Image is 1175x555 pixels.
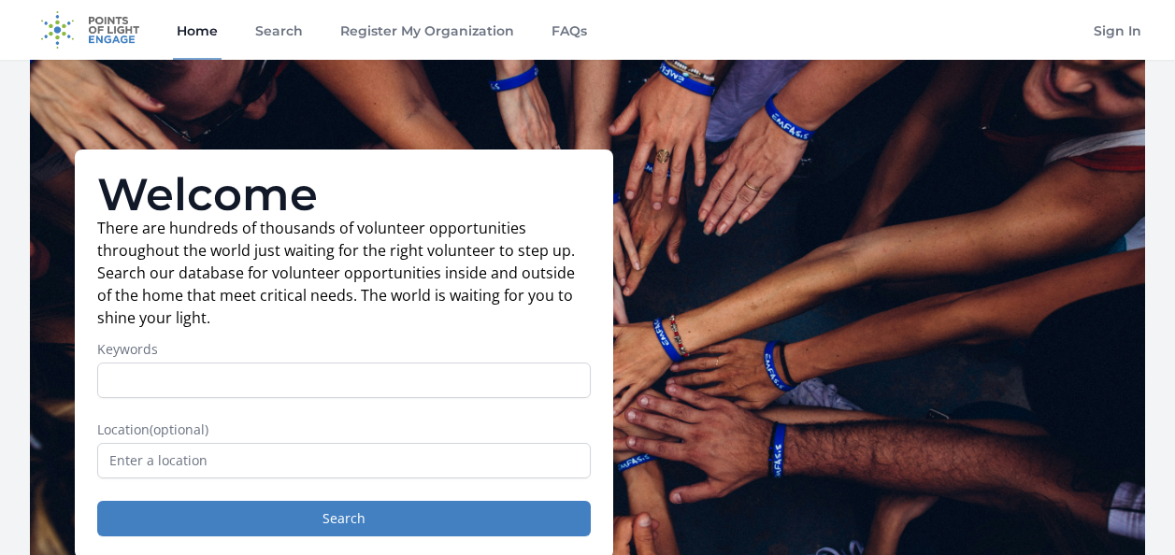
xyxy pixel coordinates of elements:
span: (optional) [150,420,208,438]
p: There are hundreds of thousands of volunteer opportunities throughout the world just waiting for ... [97,217,591,329]
h1: Welcome [97,172,591,217]
label: Keywords [97,340,591,359]
input: Enter a location [97,443,591,478]
button: Search [97,501,591,536]
label: Location [97,420,591,439]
